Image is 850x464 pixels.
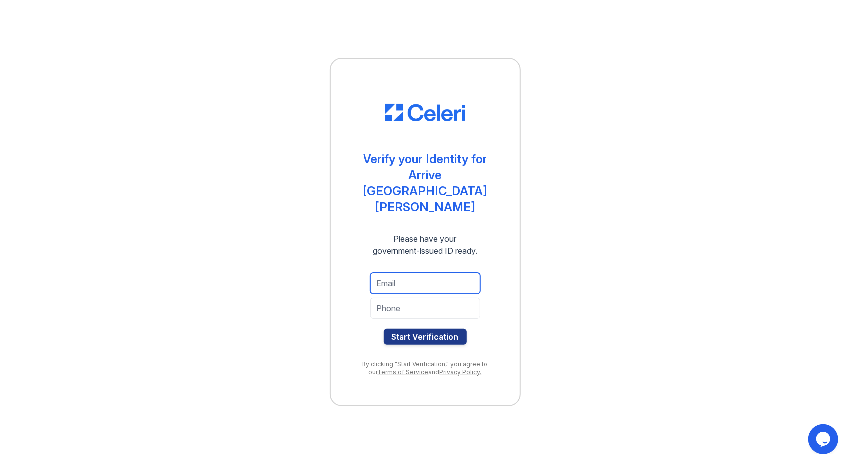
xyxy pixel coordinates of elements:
[370,273,480,294] input: Email
[440,368,482,376] a: Privacy Policy.
[351,360,500,376] div: By clicking "Start Verification," you agree to our and
[351,151,500,215] div: Verify your Identity for Arrive [GEOGRAPHIC_DATA][PERSON_NAME]
[384,329,467,345] button: Start Verification
[378,368,429,376] a: Terms of Service
[808,424,840,454] iframe: chat widget
[370,298,480,319] input: Phone
[355,233,495,257] div: Please have your government-issued ID ready.
[385,104,465,121] img: CE_Logo_Blue-a8612792a0a2168367f1c8372b55b34899dd931a85d93a1a3d3e32e68fde9ad4.png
